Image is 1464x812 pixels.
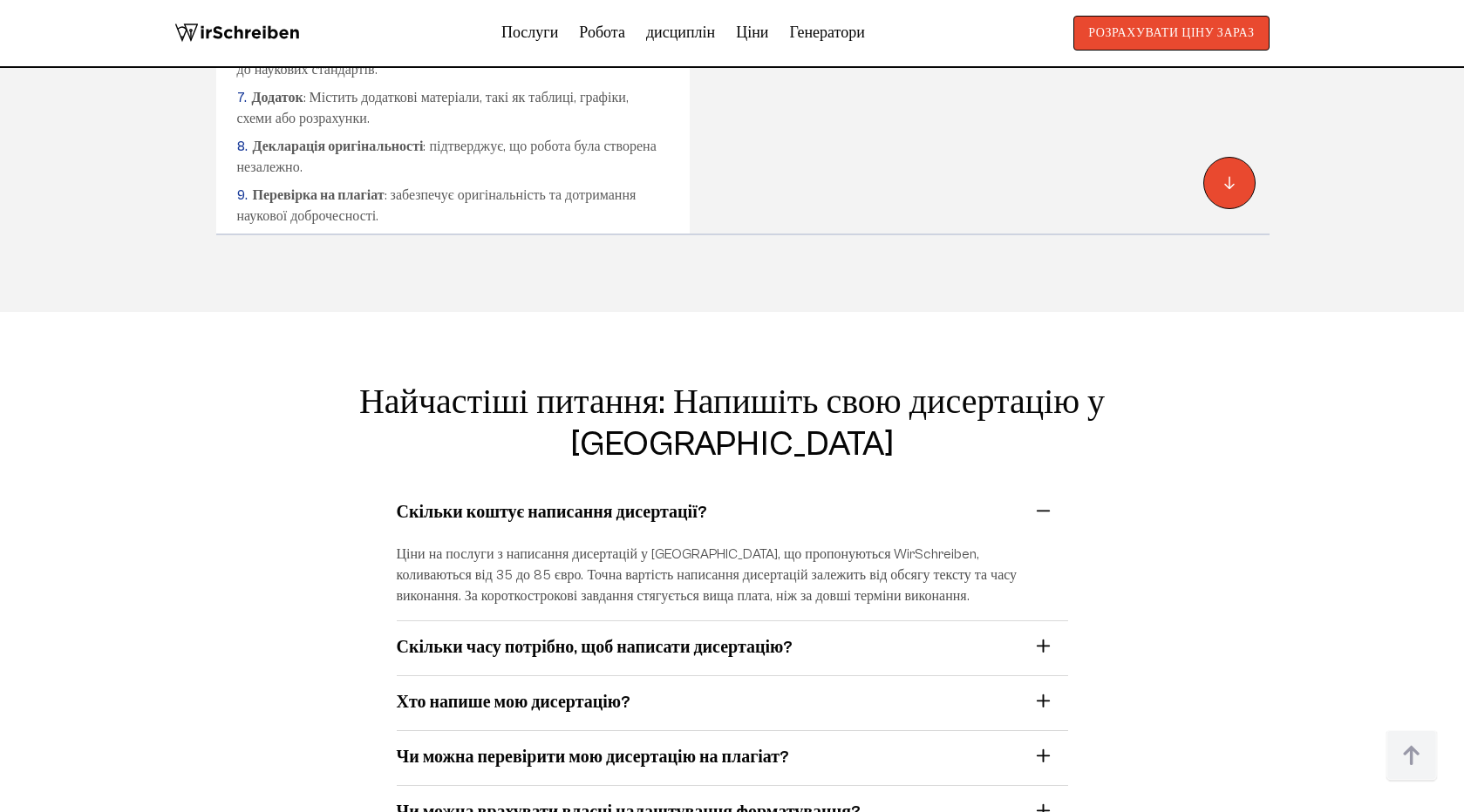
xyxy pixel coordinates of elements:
[1386,730,1438,782] img: верх на ґудзиках
[579,24,625,42] font: Робота
[174,16,300,51] img: логотип, який ми пишемо
[253,139,424,154] font: Декларація оригінальності
[237,139,657,175] font: : підтверджує, що робота була створена незалежно.
[397,503,707,523] font: Скільки коштує написання дисертації?
[397,500,1054,526] summary: Скільки коштує написання дисертації?
[501,19,558,47] a: Послуги
[397,546,1018,604] font: Ціни на послуги з написання дисертацій у [GEOGRAPHIC_DATA], що пропонуються WirSchreiben, коливаю...
[359,382,1105,464] font: Найчастіші питання: Напишіть свою дисертацію у [GEOGRAPHIC_DATA]
[1088,26,1254,40] font: РОЗРАХУВАТИ ЦІНУ ЗАРАЗ
[397,748,790,768] font: Чи можна перевірити мою дисертацію на плагіат?
[397,693,631,713] font: Хто напише мою дисертацію?
[397,638,793,658] font: Скільки часу потрібно, щоб написати дисертацію?
[237,41,651,78] font: : Перелік усіх джерел наведено правильно відповідно до наукових стандартів.
[237,90,629,126] font: : Містить додаткові матеріали, такі як таблиці, графіки, схеми або розрахунки.
[397,745,1054,771] summary: Чи можна перевірити мою дисертацію на плагіат?
[397,635,1054,661] summary: Скільки часу потрібно, щоб написати дисертацію?
[789,24,864,42] font: Генератори
[397,690,1054,716] summary: Хто напише мою дисертацію?
[736,24,768,42] a: Ціни
[789,19,864,47] a: Генератори
[1073,16,1269,51] button: РОЗРАХУВАТИ ЦІНУ ЗАРАЗ
[501,24,558,42] font: Послуги
[646,24,715,42] font: дисциплін
[237,187,637,224] font: : забезпечує оригінальність та дотримання наукової доброчесності.
[252,90,303,105] font: Додаток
